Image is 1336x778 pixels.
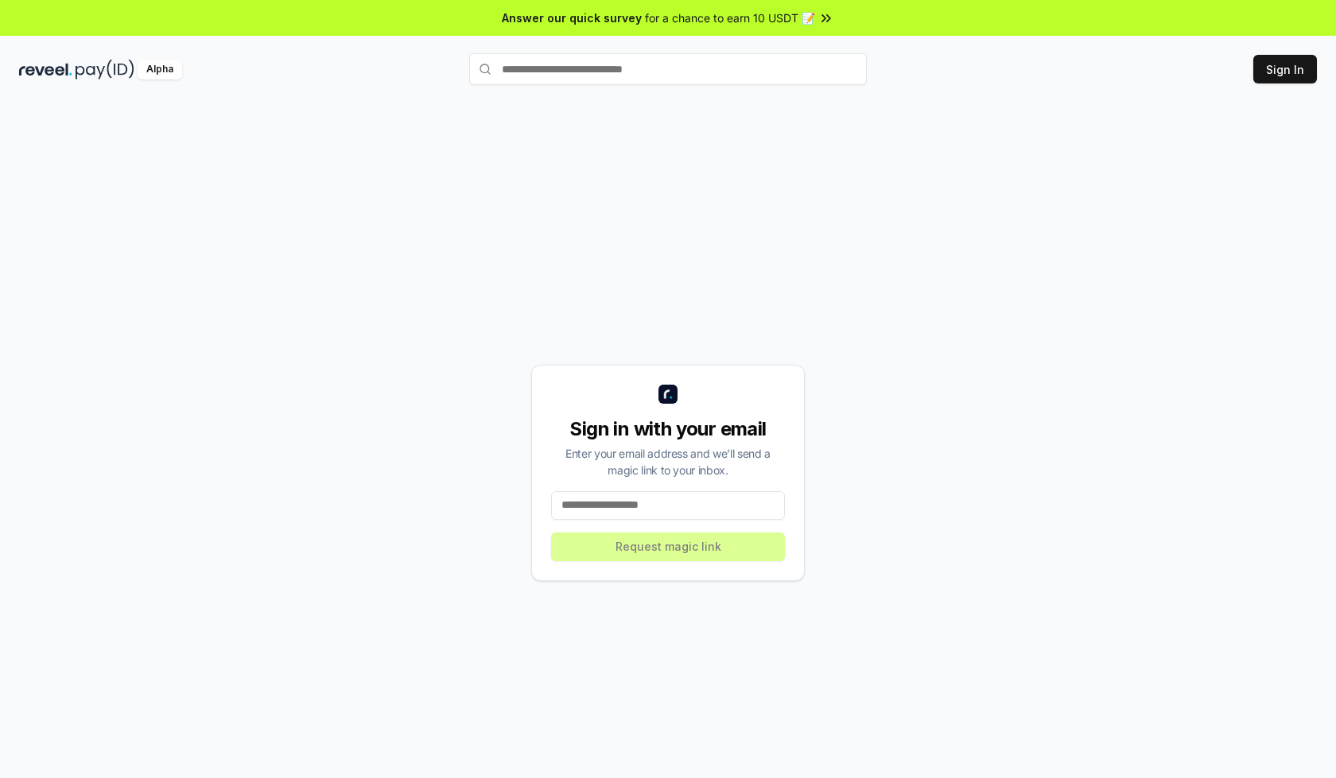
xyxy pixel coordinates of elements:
[551,416,785,442] div: Sign in with your email
[1253,55,1317,83] button: Sign In
[138,60,182,79] div: Alpha
[19,60,72,79] img: reveel_dark
[658,385,678,404] img: logo_small
[502,10,642,26] span: Answer our quick survey
[76,60,134,79] img: pay_id
[551,445,785,478] div: Enter your email address and we’ll send a magic link to your inbox.
[645,10,815,26] span: for a chance to earn 10 USDT 📝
